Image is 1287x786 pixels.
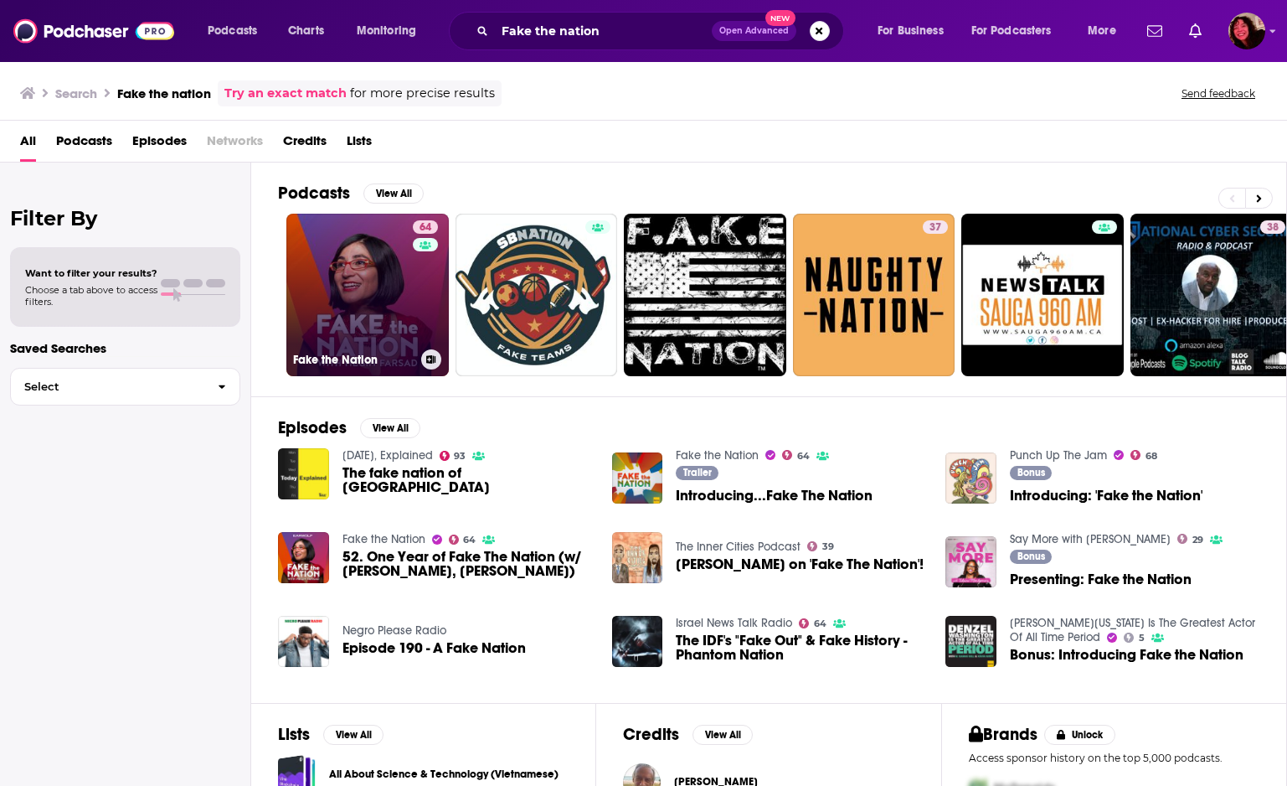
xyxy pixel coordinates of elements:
button: View All [363,184,424,204]
a: EpisodesView All [278,417,420,438]
span: 64 [814,620,826,628]
span: Episode 190 - A Fake Nation [342,641,526,655]
p: Access sponsor history on the top 5,000 podcasts. [969,752,1259,764]
h2: Filter By [10,206,240,230]
a: Introducing...Fake The Nation [612,452,663,504]
h3: Fake the Nation [293,353,414,367]
input: Search podcasts, credits, & more... [495,18,712,44]
a: Bonus: Introducing Fake the Nation [1010,648,1243,662]
a: Denzel Washington Is The Greatest Actor Of All Time Period [1010,616,1255,644]
a: 64 [449,535,476,545]
p: Saved Searches [10,340,240,356]
span: 93 [454,452,466,460]
a: Israel News Talk Radio [676,616,792,630]
button: View All [323,725,384,745]
a: Episodes [132,127,187,162]
a: Charts [277,18,334,44]
span: Choose a tab above to access filters. [25,284,157,308]
a: All [20,127,36,162]
a: Try an exact match [224,84,347,103]
span: 29 [1192,536,1203,544]
a: 64Fake the Nation [286,214,449,376]
span: Podcasts [208,19,257,43]
button: Select [10,368,240,406]
img: The fake nation of Kailasa [278,448,329,499]
a: 37 [793,214,955,376]
span: For Business [878,19,944,43]
a: Lists [347,127,372,162]
img: Episode 190 - A Fake Nation [278,616,329,667]
button: View All [360,418,420,438]
a: The IDF's "Fake Out" & Fake History - Phantom Nation [676,633,925,662]
span: Logged in as Kathryn-Musilek [1228,13,1265,49]
a: Credits [283,127,327,162]
span: For Podcasters [971,19,1052,43]
span: Presenting: Fake the Nation [1010,572,1192,587]
a: The IDF's "Fake Out" & Fake History - Phantom Nation [612,616,663,667]
span: 64 [420,220,431,236]
span: Networks [207,127,263,162]
span: Charts [288,19,324,43]
a: Punch Up The Jam [1010,448,1107,463]
button: open menu [345,18,438,44]
button: Send feedback [1176,86,1260,101]
a: Show notifications dropdown [1140,17,1169,45]
img: Presenting: Fake the Nation [945,536,996,587]
span: 5 [1139,634,1145,642]
a: Podcasts [56,127,112,162]
a: 93 [440,451,466,461]
span: Want to filter your results? [25,267,157,279]
a: Fake the Nation [342,532,425,546]
button: Show profile menu [1228,13,1265,49]
a: PodcastsView All [278,183,424,204]
a: 68 [1130,450,1157,460]
a: 64 [799,618,826,628]
span: Open Advanced [719,27,789,35]
h3: Search [55,85,97,101]
span: Bonus [1017,468,1045,478]
span: Trailer [683,468,712,478]
a: Introducing...Fake The Nation [676,489,873,503]
img: Podchaser - Follow, Share and Rate Podcasts [13,15,174,47]
a: 64 [413,220,438,234]
button: open menu [960,18,1076,44]
button: open menu [1076,18,1137,44]
span: The fake nation of [GEOGRAPHIC_DATA] [342,466,592,494]
a: 39 [807,541,834,551]
span: 52. One Year of Fake The Nation (w/ [PERSON_NAME], [PERSON_NAME]) [342,550,592,578]
span: [PERSON_NAME] on 'Fake The Nation'! [676,557,924,571]
button: open menu [866,18,965,44]
img: Zell on 'Fake The Nation'! [612,532,663,583]
a: Introducing: 'Fake the Nation' [1010,489,1202,503]
a: CreditsView All [623,724,753,745]
a: Zell on 'Fake The Nation'! [676,557,924,571]
h2: Podcasts [278,183,350,204]
a: ListsView All [278,724,384,745]
a: All About Science & Technology (Vietnamese) [329,765,559,783]
img: Bonus: Introducing Fake the Nation [945,616,996,667]
img: Introducing: 'Fake the Nation' [945,452,996,504]
h3: Fake the nation [117,85,211,101]
a: Today, Explained [342,448,433,463]
span: New [765,10,795,26]
span: 64 [463,536,476,544]
a: The fake nation of Kailasa [342,466,592,494]
a: Fake the Nation [676,448,759,463]
span: Bonus [1017,551,1045,561]
a: Negro Please Radio [342,623,446,638]
a: 29 [1177,534,1203,544]
img: 52. One Year of Fake The Nation (w/ Maeve Higgins, Seema Iyer) [278,532,329,583]
h2: Episodes [278,417,347,438]
h2: Brands [969,724,1038,745]
span: More [1088,19,1116,43]
button: open menu [196,18,279,44]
